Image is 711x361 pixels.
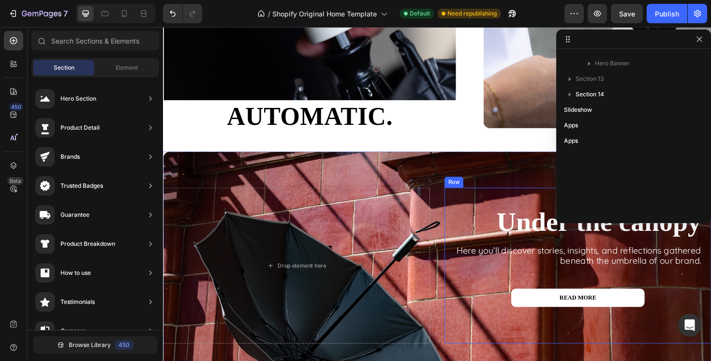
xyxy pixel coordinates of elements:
span: Element [116,63,138,72]
input: Search Sections & Elements [31,31,159,50]
div: Drop element here [121,249,173,256]
div: Hero Section [60,94,96,104]
div: Beta [7,177,23,185]
div: Guarantee [60,210,89,220]
div: Brands [60,152,80,162]
span: Browse Library [69,341,111,349]
div: 450 [115,340,133,350]
iframe: Design area [163,27,711,361]
span: Section 14 [576,90,604,99]
button: Browse Library450 [33,336,157,354]
div: 450 [9,103,23,111]
div: Undo/Redo [163,4,202,23]
span: Apps [564,120,578,130]
button: 7 [4,4,72,23]
div: Open Intercom Messenger [678,314,701,337]
span: READ MORE [420,283,459,290]
span: Slideshow [564,105,592,115]
span: Need republishing [447,9,497,18]
span: Shopify Original Home Template [272,9,377,19]
span: Here you’ll discover stories, insights, and reflections gathered beneath the umbrella of our brand. [311,230,570,253]
span: Save [619,10,635,18]
strong: Under the canopy [353,190,570,222]
p: 7 [63,8,68,19]
div: Compare [60,326,86,336]
span: Default [410,9,430,18]
div: Publish [655,9,679,19]
button: Save [611,4,643,23]
div: Row [300,160,316,168]
span: Section [54,63,74,72]
div: Trusted Badges [60,181,103,191]
button: Publish [647,4,687,23]
span: Apps [564,136,578,146]
div: Product Breakdown [60,239,115,249]
div: How to use [60,268,91,278]
span: Hero Banner [595,59,630,68]
span: / [268,9,270,19]
a: READ MORE [369,277,510,297]
span: Section 13 [576,74,604,84]
div: Product Detail [60,123,100,133]
div: Testimonials [60,297,95,307]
